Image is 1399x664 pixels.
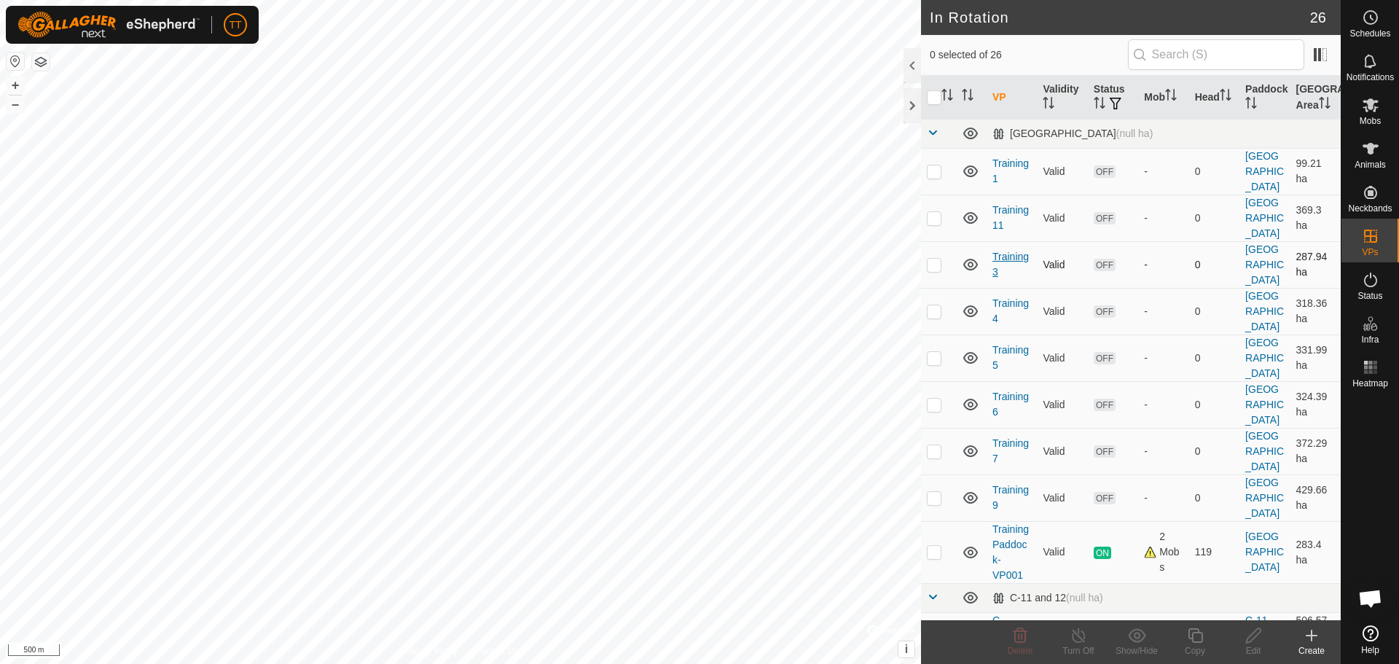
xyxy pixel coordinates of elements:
[1088,76,1138,120] th: Status
[992,157,1029,184] a: Training 1
[1144,351,1183,366] div: -
[1245,99,1257,111] p-sorticon: Activate to sort
[1189,521,1239,583] td: 119
[1189,474,1239,521] td: 0
[1361,335,1379,344] span: Infra
[1239,76,1290,120] th: Paddock
[1357,292,1382,300] span: Status
[1360,117,1381,125] span: Mobs
[992,251,1029,278] a: Training 3
[1094,99,1105,111] p-sorticon: Activate to sort
[1037,288,1087,335] td: Valid
[1043,99,1054,111] p-sorticon: Activate to sort
[1094,445,1116,458] span: OFF
[1224,644,1282,657] div: Edit
[1166,644,1224,657] div: Copy
[992,344,1029,371] a: Training 5
[930,47,1128,63] span: 0 selected of 26
[1189,612,1239,644] td: 0
[1094,352,1116,364] span: OFF
[1116,128,1153,139] span: (null ha)
[992,437,1029,464] a: Training 7
[1037,521,1087,583] td: Valid
[1037,335,1087,381] td: Valid
[1290,195,1341,241] td: 369.3 ha
[1094,305,1116,318] span: OFF
[1245,614,1277,641] a: C-11 and 12
[1245,430,1284,472] a: [GEOGRAPHIC_DATA]
[1144,257,1183,273] div: -
[1108,644,1166,657] div: Show/Hide
[1290,148,1341,195] td: 99.21 ha
[987,76,1037,120] th: VP
[1352,379,1388,388] span: Heatmap
[1144,164,1183,179] div: -
[1037,76,1087,120] th: Validity
[992,128,1153,140] div: [GEOGRAPHIC_DATA]
[992,484,1029,511] a: Training 9
[1094,212,1116,224] span: OFF
[992,204,1029,231] a: Training 11
[1037,428,1087,474] td: Valid
[1245,477,1284,519] a: [GEOGRAPHIC_DATA]
[1189,148,1239,195] td: 0
[992,523,1029,581] a: Training Paddock-VP001
[7,77,24,94] button: +
[7,52,24,70] button: Reset Map
[1094,547,1111,559] span: ON
[1128,39,1304,70] input: Search (S)
[1245,337,1284,379] a: [GEOGRAPHIC_DATA]
[1066,592,1103,604] span: (null ha)
[1165,91,1177,103] p-sorticon: Activate to sort
[1037,195,1087,241] td: Valid
[1290,474,1341,521] td: 429.66 ha
[962,91,973,103] p-sorticon: Activate to sort
[1290,241,1341,288] td: 287.94 ha
[905,643,908,655] span: i
[403,645,458,658] a: Privacy Policy
[1138,76,1188,120] th: Mob
[1355,160,1386,169] span: Animals
[1037,241,1087,288] td: Valid
[1349,29,1390,38] span: Schedules
[992,391,1029,418] a: Training 6
[1094,259,1116,271] span: OFF
[17,12,200,38] img: Gallagher Logo
[1245,197,1284,239] a: [GEOGRAPHIC_DATA]
[992,614,1027,641] a: C (Lease)
[1282,644,1341,657] div: Create
[1037,474,1087,521] td: Valid
[1290,428,1341,474] td: 372.29 ha
[930,9,1310,26] h2: In Rotation
[1037,381,1087,428] td: Valid
[941,91,953,103] p-sorticon: Activate to sort
[992,297,1029,324] a: Training 4
[1290,612,1341,644] td: 506.57 ha
[1290,335,1341,381] td: 331.99 ha
[1094,492,1116,504] span: OFF
[1144,304,1183,319] div: -
[1245,531,1284,573] a: [GEOGRAPHIC_DATA]
[1245,290,1284,332] a: [GEOGRAPHIC_DATA]
[1362,248,1378,257] span: VPs
[1290,288,1341,335] td: 318.36 ha
[1290,381,1341,428] td: 324.39 ha
[1144,491,1183,506] div: -
[1189,381,1239,428] td: 0
[1347,73,1394,82] span: Notifications
[1310,7,1326,28] span: 26
[475,645,518,658] a: Contact Us
[1220,91,1231,103] p-sorticon: Activate to sort
[1245,150,1284,192] a: [GEOGRAPHIC_DATA]
[1094,165,1116,178] span: OFF
[1361,646,1379,655] span: Help
[1049,644,1108,657] div: Turn Off
[32,53,50,71] button: Map Layers
[1037,148,1087,195] td: Valid
[1189,195,1239,241] td: 0
[1290,76,1341,120] th: [GEOGRAPHIC_DATA] Area
[1319,99,1331,111] p-sorticon: Activate to sort
[1245,383,1284,426] a: [GEOGRAPHIC_DATA]
[898,641,914,657] button: i
[1341,620,1399,660] a: Help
